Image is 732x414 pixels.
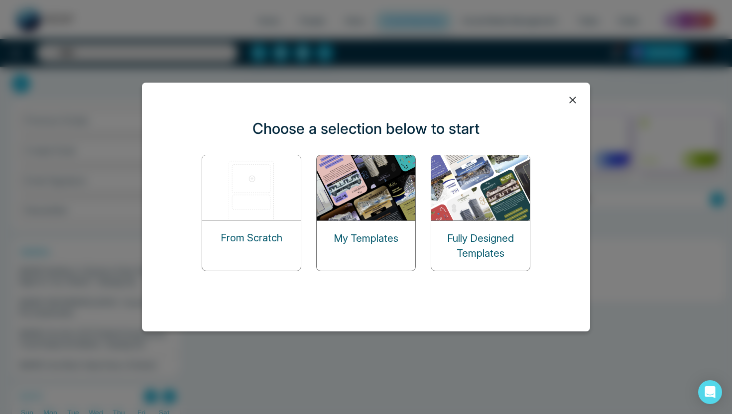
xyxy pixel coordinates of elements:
[317,155,416,220] img: my-templates.png
[698,380,722,404] div: Open Intercom Messenger
[202,155,302,220] img: start-from-scratch.png
[431,155,531,220] img: designed-templates.png
[431,231,530,261] p: Fully Designed Templates
[221,230,282,245] p: From Scratch
[252,117,480,140] p: Choose a selection below to start
[334,231,398,246] p: My Templates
